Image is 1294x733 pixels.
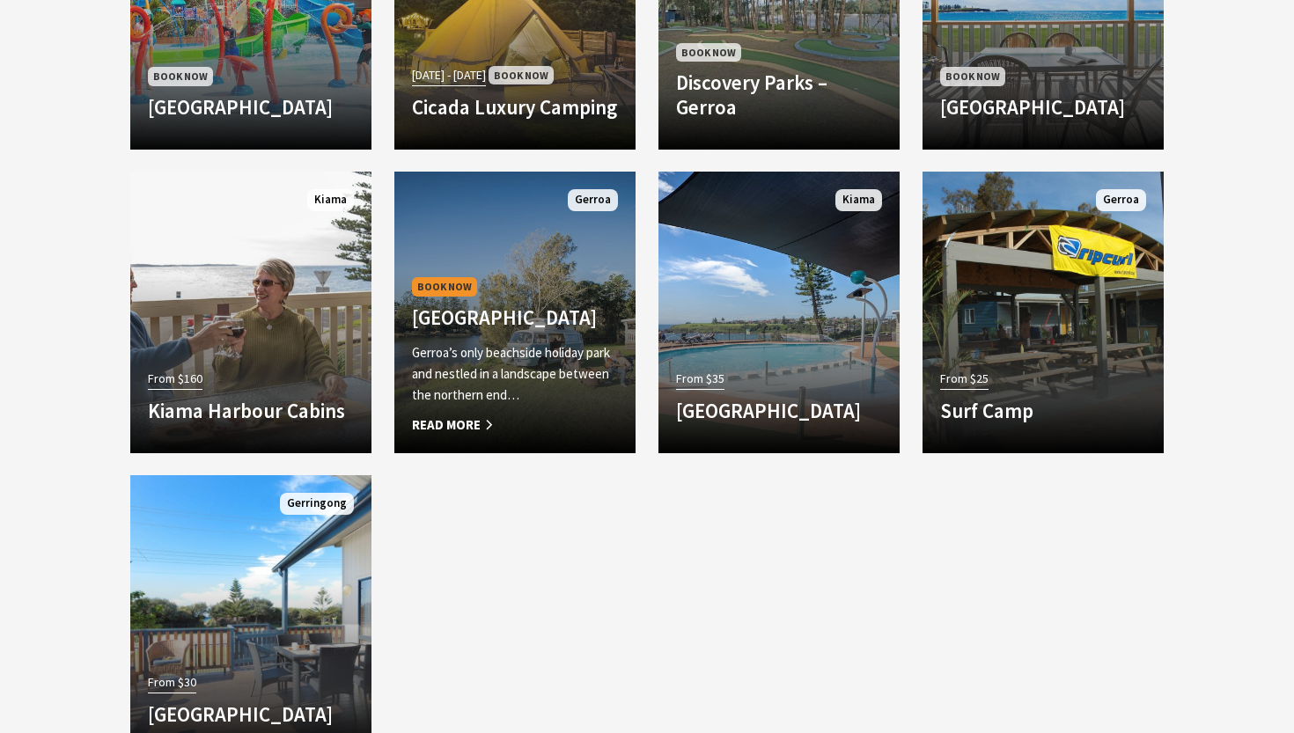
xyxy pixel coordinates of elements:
[676,70,882,119] h4: Discovery Parks – Gerroa
[568,189,618,211] span: Gerroa
[394,172,636,453] a: Book Now [GEOGRAPHIC_DATA] Gerroa’s only beachside holiday park and nestled in a landscape betwee...
[412,414,618,436] span: Read More
[148,67,213,85] span: Book Now
[412,65,486,85] span: [DATE] - [DATE]
[148,95,354,120] h4: [GEOGRAPHIC_DATA]
[676,43,741,62] span: Book Now
[412,342,618,406] p: Gerroa’s only beachside holiday park and nestled in a landscape between the northern end…
[1096,189,1146,211] span: Gerroa
[148,369,202,389] span: From $160
[148,702,354,727] h4: [GEOGRAPHIC_DATA]
[835,189,882,211] span: Kiama
[940,95,1146,120] h4: [GEOGRAPHIC_DATA]
[940,369,989,389] span: From $25
[148,399,354,423] h4: Kiama Harbour Cabins
[148,672,196,693] span: From $30
[307,189,354,211] span: Kiama
[412,305,618,330] h4: [GEOGRAPHIC_DATA]
[658,172,900,453] a: From $35 [GEOGRAPHIC_DATA] Kiama
[940,399,1146,423] h4: Surf Camp
[412,277,477,296] span: Book Now
[130,172,371,453] a: From $160 Kiama Harbour Cabins Kiama
[280,493,354,515] span: Gerringong
[489,66,554,84] span: Book Now
[940,67,1005,85] span: Book Now
[676,369,724,389] span: From $35
[676,399,882,423] h4: [GEOGRAPHIC_DATA]
[412,95,618,120] h4: Cicada Luxury Camping
[923,172,1164,453] a: Another Image Used From $25 Surf Camp Gerroa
